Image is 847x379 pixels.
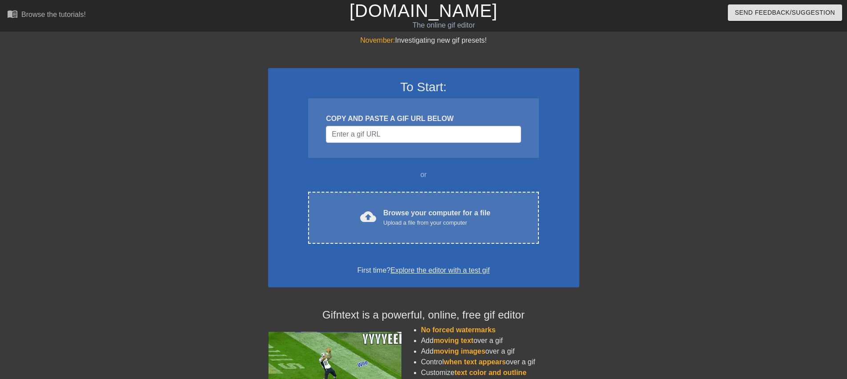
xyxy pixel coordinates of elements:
[360,209,376,225] span: cloud_upload
[360,36,395,44] span: November:
[383,218,490,227] div: Upload a file from your computer
[268,35,579,46] div: Investigating new gif presets!
[421,357,579,367] li: Control over a gif
[383,208,490,227] div: Browse your computer for a file
[735,7,835,18] span: Send Feedback/Suggestion
[287,20,601,31] div: The online gif editor
[21,11,86,18] div: Browse the tutorials!
[444,358,506,366] span: when text appears
[268,309,579,322] h4: Gifntext is a powerful, online, free gif editor
[390,266,490,274] a: Explore the editor with a test gif
[7,8,18,19] span: menu_book
[421,326,496,334] span: No forced watermarks
[280,265,568,276] div: First time?
[434,347,485,355] span: moving images
[349,1,498,20] a: [DOMAIN_NAME]
[7,8,86,22] a: Browse the tutorials!
[434,337,474,344] span: moving text
[280,80,568,95] h3: To Start:
[421,346,579,357] li: Add over a gif
[454,369,526,376] span: text color and outline
[326,126,521,143] input: Username
[728,4,842,21] button: Send Feedback/Suggestion
[421,335,579,346] li: Add over a gif
[326,113,521,124] div: COPY AND PASTE A GIF URL BELOW
[291,169,556,180] div: or
[421,367,579,378] li: Customize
